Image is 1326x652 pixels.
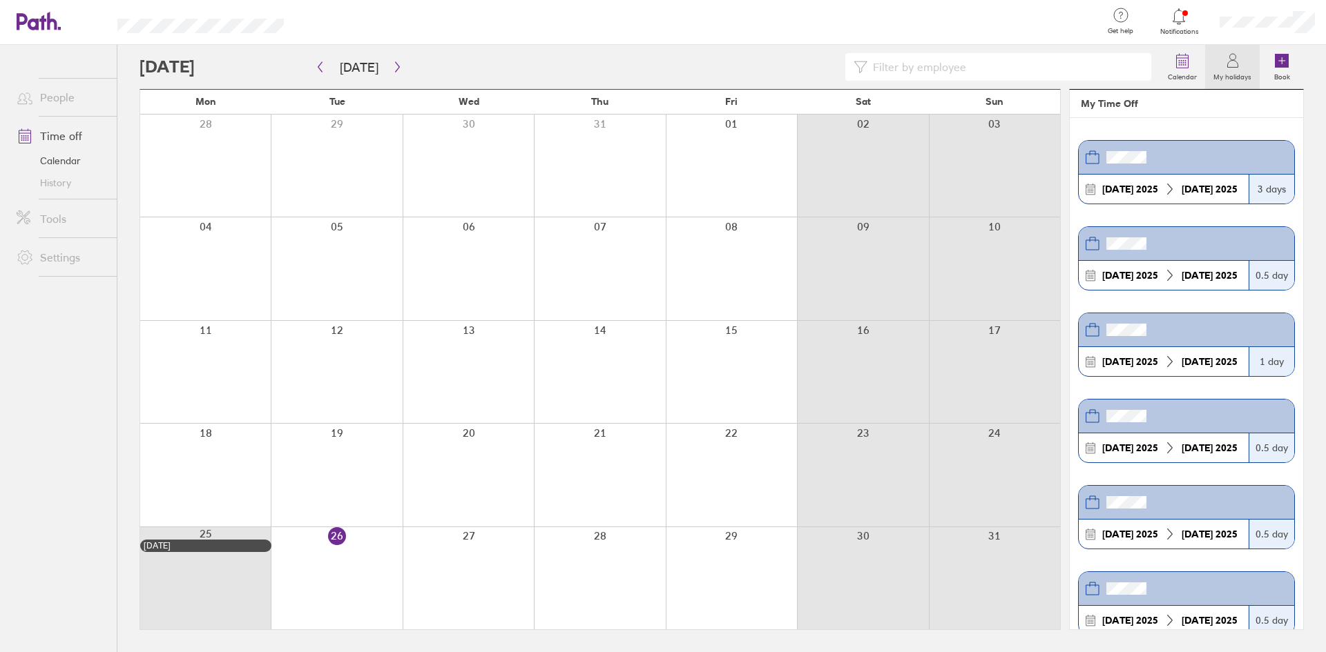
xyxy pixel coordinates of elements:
[144,541,268,551] div: [DATE]
[1249,175,1294,204] div: 3 days
[1102,269,1133,281] strong: [DATE]
[1098,27,1143,35] span: Get help
[1078,140,1295,204] a: [DATE] 2025[DATE] 20253 days
[1160,69,1205,81] label: Calendar
[329,96,345,107] span: Tue
[1249,606,1294,635] div: 0.5 day
[1176,356,1243,367] div: 2025
[6,83,117,111] a: People
[1102,528,1133,540] strong: [DATE]
[1097,442,1164,453] div: 2025
[1078,571,1295,635] a: [DATE] 2025[DATE] 20250.5 day
[1102,442,1133,454] strong: [DATE]
[1266,69,1298,81] label: Book
[1182,442,1213,454] strong: [DATE]
[725,96,738,107] span: Fri
[1176,442,1243,453] div: 2025
[1182,614,1213,626] strong: [DATE]
[1070,90,1303,118] header: My Time Off
[1205,69,1260,81] label: My holidays
[856,96,871,107] span: Sat
[6,244,117,271] a: Settings
[1102,614,1133,626] strong: [DATE]
[1176,184,1243,195] div: 2025
[1176,615,1243,626] div: 2025
[1097,528,1164,540] div: 2025
[1102,355,1133,368] strong: [DATE]
[1078,226,1295,290] a: [DATE] 2025[DATE] 20250.5 day
[1097,270,1164,281] div: 2025
[986,96,1003,107] span: Sun
[1097,615,1164,626] div: 2025
[1078,399,1295,463] a: [DATE] 2025[DATE] 20250.5 day
[1157,28,1202,36] span: Notifications
[1249,520,1294,549] div: 0.5 day
[1078,485,1295,549] a: [DATE] 2025[DATE] 20250.5 day
[1249,261,1294,290] div: 0.5 day
[1249,347,1294,376] div: 1 day
[1176,528,1243,540] div: 2025
[1205,45,1260,89] a: My holidays
[1249,433,1294,462] div: 0.5 day
[1182,183,1213,195] strong: [DATE]
[1078,313,1295,377] a: [DATE] 2025[DATE] 20251 day
[591,96,608,107] span: Thu
[1160,45,1205,89] a: Calendar
[195,96,216,107] span: Mon
[1102,183,1133,195] strong: [DATE]
[459,96,479,107] span: Wed
[1182,528,1213,540] strong: [DATE]
[1097,356,1164,367] div: 2025
[1157,7,1202,36] a: Notifications
[1182,269,1213,281] strong: [DATE]
[1097,184,1164,195] div: 2025
[1176,270,1243,281] div: 2025
[1260,45,1304,89] a: Book
[6,172,117,194] a: History
[867,54,1143,80] input: Filter by employee
[329,56,390,79] button: [DATE]
[6,205,117,233] a: Tools
[6,150,117,172] a: Calendar
[6,122,117,150] a: Time off
[1182,355,1213,368] strong: [DATE]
